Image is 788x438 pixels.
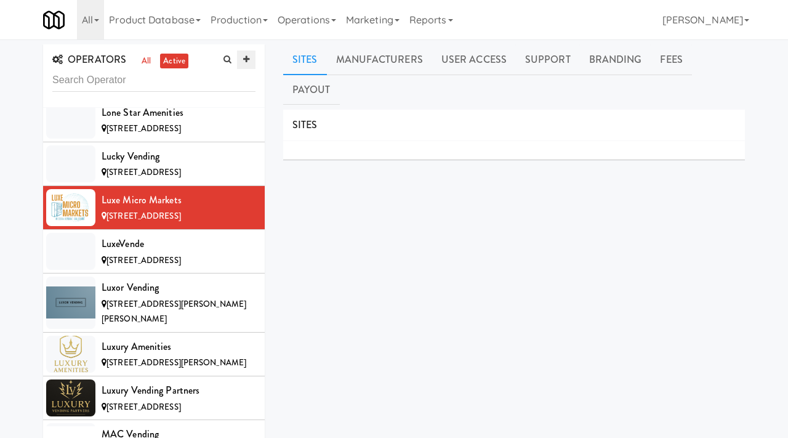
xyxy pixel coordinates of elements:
a: Sites [283,44,327,75]
li: LuxeVende[STREET_ADDRESS] [43,230,265,274]
span: [STREET_ADDRESS][PERSON_NAME][PERSON_NAME] [102,298,246,325]
li: Lucky Vending[STREET_ADDRESS] [43,142,265,186]
span: [STREET_ADDRESS][PERSON_NAME] [107,357,246,368]
div: Luxury Amenities [102,338,255,356]
span: [STREET_ADDRESS] [107,166,181,178]
a: Support [516,44,580,75]
a: all [139,54,154,69]
a: Fees [651,44,691,75]
div: Luxor Vending [102,278,255,297]
span: [STREET_ADDRESS] [107,210,181,222]
li: Luxury Amenities[STREET_ADDRESS][PERSON_NAME] [43,333,265,376]
a: Payout [283,75,340,105]
span: [STREET_ADDRESS] [107,123,181,134]
a: active [160,54,188,69]
li: Luxor Vending[STREET_ADDRESS][PERSON_NAME][PERSON_NAME] [43,274,265,333]
div: Luxury Vending Partners [102,381,255,400]
a: Branding [580,44,651,75]
div: LuxeVende [102,235,255,253]
a: User Access [432,44,516,75]
input: Search Operator [52,69,255,92]
span: OPERATORS [52,52,126,67]
span: [STREET_ADDRESS] [107,401,181,413]
img: Micromart [43,9,65,31]
div: Luxe Micro Markets [102,191,255,209]
li: Luxury Vending Partners[STREET_ADDRESS] [43,376,265,420]
span: SITES [292,118,318,132]
div: Lucky Vending [102,147,255,166]
li: Luxe Micro Markets[STREET_ADDRESS] [43,186,265,230]
a: Manufacturers [327,44,432,75]
div: Lone Star Amenities [102,103,255,122]
span: [STREET_ADDRESS] [107,254,181,266]
li: Lone Star Amenities[STREET_ADDRESS] [43,99,265,142]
